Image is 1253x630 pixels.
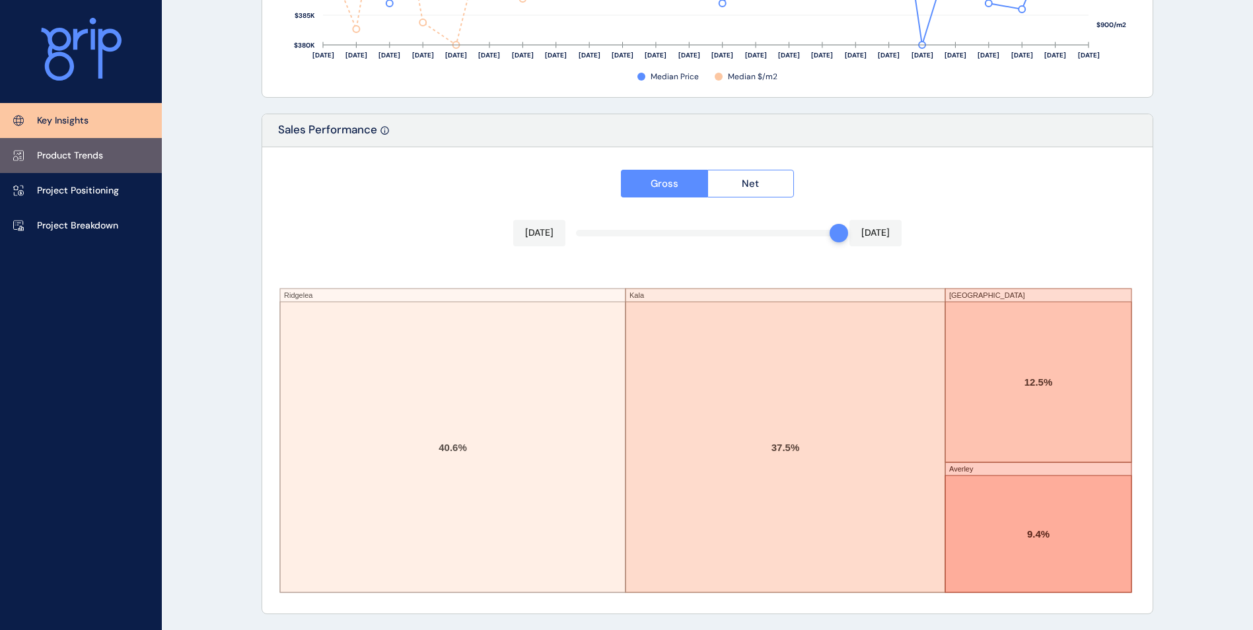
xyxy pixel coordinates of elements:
text: $900/m2 [1096,20,1126,29]
span: Median Price [651,71,699,83]
p: [DATE] [525,227,554,240]
p: Product Trends [37,149,103,162]
p: Sales Performance [278,122,377,147]
p: [DATE] [861,227,890,240]
button: Net [707,170,795,197]
p: Key Insights [37,114,89,127]
span: Median $/m2 [728,71,777,83]
span: Gross [651,177,678,190]
p: Project Breakdown [37,219,118,232]
button: Gross [621,170,707,197]
p: Project Positioning [37,184,119,197]
span: Net [742,177,759,190]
